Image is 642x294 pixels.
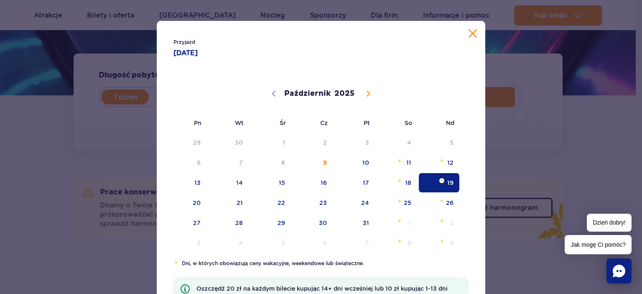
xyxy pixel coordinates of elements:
span: Listopad 4, 2025 [207,233,250,253]
span: Październik 1, 2025 [250,133,292,152]
span: Październik 18, 2025 [376,173,418,192]
span: Październik 19, 2025 [418,173,460,192]
strong: [DATE] [173,48,304,58]
span: Październik 23, 2025 [292,193,334,212]
span: Październik 24, 2025 [334,193,376,212]
span: Październik 10, 2025 [334,153,376,172]
span: Październik 15, 2025 [250,173,292,192]
span: Październik 9, 2025 [292,153,334,172]
span: Wrzesień 29, 2025 [165,133,207,152]
span: Pn [165,113,207,133]
span: Październik 5, 2025 [418,133,460,152]
span: Przyjazd [173,38,304,46]
span: Październik 14, 2025 [207,173,250,192]
span: Listopad 1, 2025 [376,213,418,233]
span: Jak mogę Ci pomóc? [565,235,632,254]
span: Listopad 3, 2025 [165,233,207,253]
span: Październik 25, 2025 [376,193,418,212]
span: Październik 12, 2025 [418,153,460,172]
span: Październik 28, 2025 [207,213,250,233]
span: Październik 29, 2025 [250,213,292,233]
span: Październik 2, 2025 [292,133,334,152]
span: Październik 31, 2025 [334,213,376,233]
span: Październik 26, 2025 [418,193,460,212]
span: Pt [334,113,376,133]
div: Chat [606,258,632,284]
span: Październik 27, 2025 [165,213,207,233]
span: Październik 8, 2025 [250,153,292,172]
span: Dzień dobry! [587,214,632,232]
span: Listopad 2, 2025 [418,213,460,233]
span: Nd [418,113,460,133]
span: Październik 16, 2025 [292,173,334,192]
span: Listopad 5, 2025 [250,233,292,253]
span: Wt [207,113,250,133]
span: Październik 21, 2025 [207,193,250,212]
span: Listopad 7, 2025 [334,233,376,253]
span: Śr [250,113,292,133]
span: Październik 3, 2025 [334,133,376,152]
span: Październik 4, 2025 [376,133,418,152]
span: Listopad 6, 2025 [292,233,334,253]
span: Listopad 9, 2025 [418,233,460,253]
span: Listopad 8, 2025 [376,233,418,253]
span: Październik 13, 2025 [165,173,207,192]
span: Październik 30, 2025 [292,213,334,233]
span: Wrzesień 30, 2025 [207,133,250,152]
span: Cz [292,113,334,133]
span: Październik 22, 2025 [250,193,292,212]
span: Październik 7, 2025 [207,153,250,172]
button: Zamknij kalendarz [469,29,477,38]
span: So [376,113,418,133]
span: Październik 6, 2025 [165,153,207,172]
span: Październik 11, 2025 [376,153,418,172]
span: Październik 20, 2025 [165,193,207,212]
span: Październik 17, 2025 [334,173,376,192]
li: Dni, w których obowiązują ceny wakacyjne, weekendowe lub świąteczne. [173,260,469,267]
